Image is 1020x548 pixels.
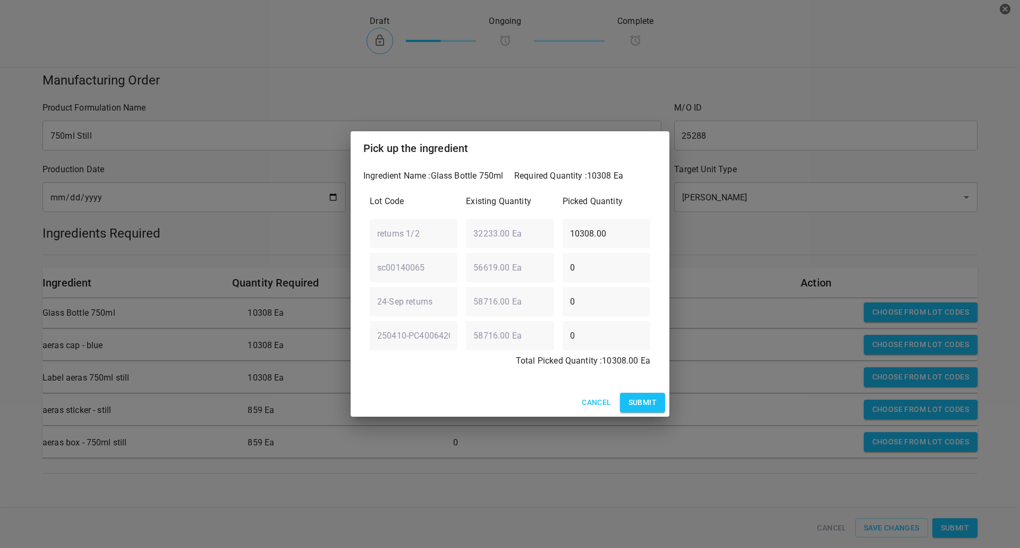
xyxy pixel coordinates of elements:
button: Submit [620,393,665,412]
p: Total Picked Quantity : 10308.00 Ea [370,355,650,367]
input: Total Unit Value [466,252,554,282]
input: Lot Code [370,252,457,282]
p: Existing Quantity [466,195,554,208]
input: Total Unit Value [466,218,554,248]
input: Lot Code [370,218,457,248]
input: Lot Code [370,286,457,316]
input: Total Unit Value [466,321,554,350]
input: Lot Code [370,321,457,350]
input: PickedUp Quantity [563,252,650,282]
p: Required Quantity : 10308 Ea [514,170,657,182]
span: Submit [628,396,657,409]
p: Picked Quantity [563,195,650,208]
input: PickedUp Quantity [563,286,650,316]
p: Ingredient Name : Glass Bottle 750ml [363,170,506,182]
h2: Pick up the ingredient [363,140,657,157]
input: PickedUp Quantity [563,218,650,248]
input: PickedUp Quantity [563,321,650,350]
p: Lot Code [370,195,457,208]
span: Cancel [582,396,611,409]
button: Cancel [577,393,615,412]
input: Total Unit Value [466,286,554,316]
